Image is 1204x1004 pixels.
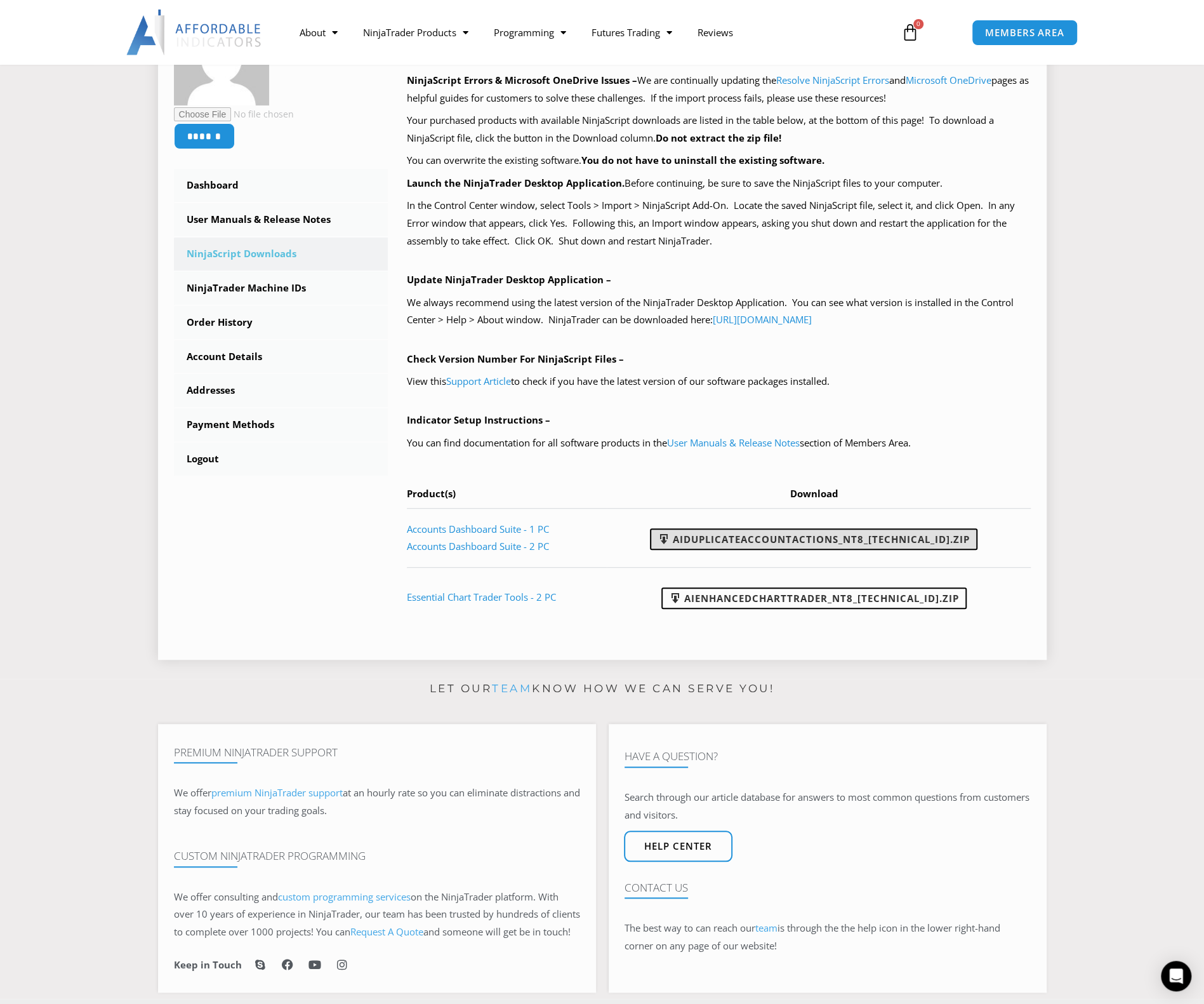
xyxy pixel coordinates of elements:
[211,786,343,799] a: premium NinjaTrader support
[174,238,388,271] a: NinjaScript Downloads
[625,881,1031,894] h4: Contact Us
[407,434,1031,452] p: You can find documentation for all software products in the section of Members Area.
[174,272,388,305] a: NinjaTrader Machine IDs
[174,306,388,339] a: Order History
[755,921,777,934] a: team
[667,436,800,449] a: User Manuals & Release Notes
[882,14,938,51] a: 0
[776,74,889,86] a: Resolve NinjaScript Errors
[661,587,967,609] a: AIEnhancedChartTrader_NT8_[TECHNICAL_ID].zip
[581,154,824,166] b: You do not have to uninstall the existing software.
[625,750,1031,763] h4: Have A Question?
[174,408,388,441] a: Payment Methods
[684,18,745,47] a: Reviews
[480,18,578,47] a: Programming
[174,890,411,903] span: We offer consulting and
[407,175,1031,192] p: Before continuing, be sure to save the NinjaScript files to your computer.
[407,112,1031,147] p: Your purchased products with available NinjaScript downloads are listed in the table below, at th...
[174,443,388,476] a: Logout
[1161,961,1191,991] div: Open Intercom Messenger
[407,177,625,189] b: Launch the NinjaTrader Desktop Application.
[492,682,532,695] a: team
[407,591,556,603] a: Essential Chart Trader Tools - 2 PC
[407,523,549,535] a: Accounts Dashboard Suite - 1 PC
[407,72,1031,107] p: We are continually updating the and pages as helpful guides for customers to solve these challeng...
[985,28,1064,37] span: MEMBERS AREA
[972,20,1078,46] a: MEMBERS AREA
[158,679,1047,699] p: Let our know how we can serve you!
[287,18,886,47] nav: Menu
[174,786,580,817] span: at an hourly rate so you can eliminate distractions and stay focused on your trading goals.
[625,920,1031,955] p: The best way to can reach our is through the the help icon in the lower right-hand corner on any ...
[625,789,1031,824] p: Search through our article database for answers to most common questions from customers and visit...
[278,890,411,903] a: custom programming services
[644,841,712,851] span: Help center
[350,18,480,47] a: NinjaTrader Products
[407,352,624,365] b: Check Version Number For NinjaScript Files –
[174,890,580,939] span: on the NinjaTrader platform. With over 10 years of experience in NinjaTrader, our team has been t...
[446,375,511,387] a: Support Article
[906,74,991,86] a: Microsoft OneDrive
[407,273,611,286] b: Update NinjaTrader Desktop Application –
[174,169,388,202] a: Dashboard
[174,959,242,971] h6: Keep in Touch
[350,925,423,938] a: Request A Quote
[174,340,388,373] a: Account Details
[407,487,456,500] span: Product(s)
[578,18,684,47] a: Futures Trading
[650,528,977,550] a: AIDuplicateAccountActions_NT8_[TECHNICAL_ID].zip
[287,18,350,47] a: About
[174,203,388,236] a: User Manuals & Release Notes
[174,746,580,759] h4: Premium NinjaTrader Support
[790,487,838,500] span: Download
[913,19,923,29] span: 0
[407,294,1031,330] p: We always recommend using the latest version of the NinjaTrader Desktop Application. You can see ...
[407,152,1031,170] p: You can overwrite the existing software.
[174,374,388,407] a: Addresses
[656,131,781,144] b: Do not extract the zip file!
[713,313,812,326] a: [URL][DOMAIN_NAME]
[407,373,1031,391] p: View this to check if you have the latest version of our software packages installed.
[126,10,263,55] img: LogoAI
[624,831,732,862] a: Help center
[174,169,388,476] nav: Account pages
[407,74,637,86] b: NinjaScript Errors & Microsoft OneDrive Issues –
[407,540,549,552] a: Accounts Dashboard Suite - 2 PC
[174,786,211,799] span: We offer
[407,197,1031,250] p: In the Control Center window, select Tools > Import > NinjaScript Add-On. Locate the saved NinjaS...
[174,850,580,862] h4: Custom NinjaTrader Programming
[407,413,550,426] b: Indicator Setup Instructions –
